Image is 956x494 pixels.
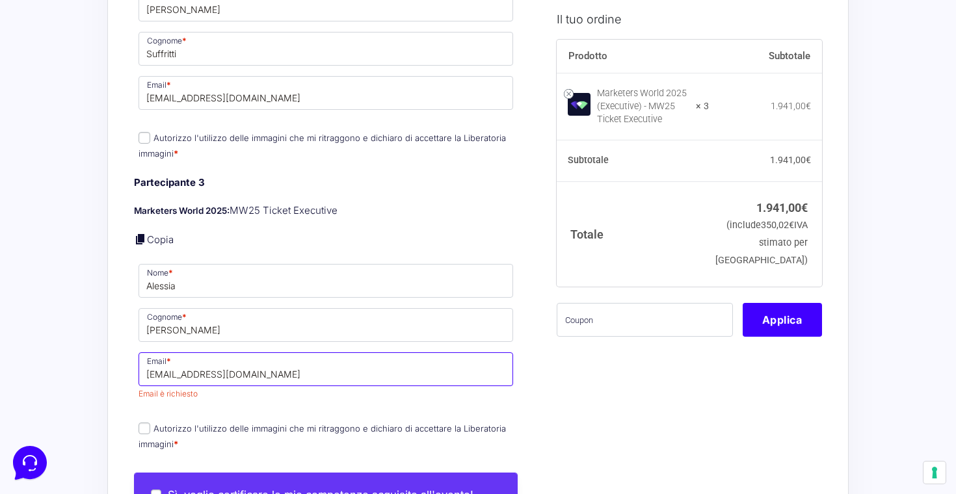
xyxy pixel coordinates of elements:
p: Home [39,393,61,404]
img: Marketers World 2025 (Executive) - MW25 Ticket Executive [568,93,591,116]
button: Inizia una conversazione [21,109,239,135]
label: Autorizzo l'utilizzo delle immagini che mi ritraggono e dichiaro di accettare la Liberatoria imma... [139,133,506,158]
p: MW25 Ticket Executive [134,203,518,218]
strong: Marketers World 2025: [134,205,230,216]
img: dark [21,73,47,99]
input: Autorizzo l'utilizzo delle immagini che mi ritraggono e dichiaro di accettare la Liberatoria imma... [139,132,150,144]
span: € [806,100,811,110]
strong: × 3 [696,99,709,112]
span: € [789,220,794,231]
p: Messaggi [113,393,148,404]
img: dark [42,73,68,99]
small: (include IVA stimato per [GEOGRAPHIC_DATA]) [715,220,808,266]
button: Applica [743,302,822,336]
h4: Partecipante 3 [134,175,518,190]
h2: Ciao da Marketers 👋 [10,10,219,31]
div: Marketers World 2025 (Executive) - MW25 Ticket Executive [597,86,688,125]
iframe: Customerly Messenger Launcher [10,443,49,482]
th: Totale [557,181,710,286]
img: dark [62,73,88,99]
input: Autorizzo l'utilizzo delle immagini che mi ritraggono e dichiaro di accettare la Liberatoria imma... [139,422,150,434]
span: Le tue conversazioni [21,52,111,62]
a: Copia i dettagli dell'acquirente [134,233,147,246]
span: Trova una risposta [21,161,101,172]
a: Apri Centro Assistenza [139,161,239,172]
span: € [801,200,808,214]
button: Aiuto [170,374,250,404]
th: Subtotale [709,39,822,73]
a: Copia [147,233,174,246]
label: Autorizzo l'utilizzo delle immagini che mi ritraggono e dichiaro di accettare la Liberatoria imma... [139,423,506,448]
button: Le tue preferenze relative al consenso per le tecnologie di tracciamento [923,461,946,484]
th: Prodotto [557,39,710,73]
th: Subtotale [557,140,710,181]
span: € [806,155,811,165]
input: Coupon [557,302,733,336]
button: Home [10,374,90,404]
span: Email è richiesto [139,389,198,398]
input: Cerca un articolo... [29,189,213,202]
span: Inizia una conversazione [85,117,192,127]
bdi: 1.941,00 [756,200,808,214]
bdi: 1.941,00 [770,155,811,165]
button: Messaggi [90,374,170,404]
span: 350,02 [761,220,794,231]
h3: Il tuo ordine [557,10,822,27]
bdi: 1.941,00 [771,100,811,110]
p: Aiuto [200,393,219,404]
